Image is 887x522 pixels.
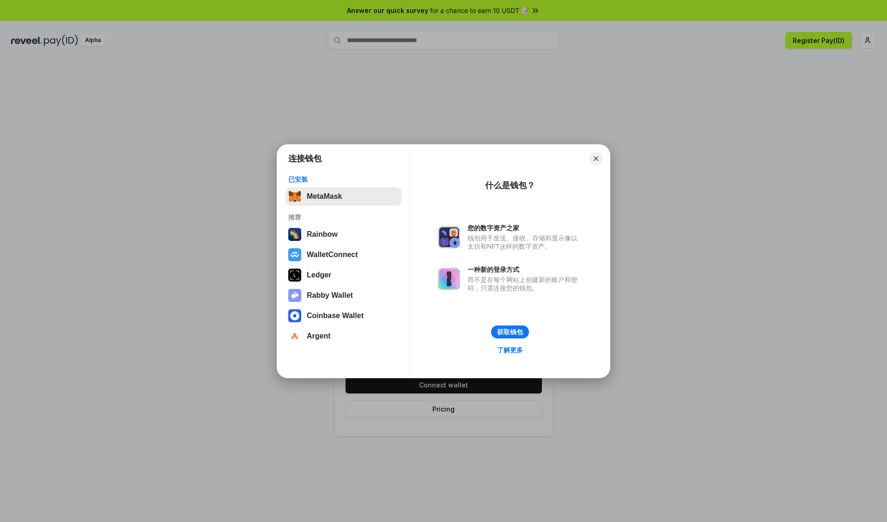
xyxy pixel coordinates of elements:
[288,289,301,302] img: svg+xml,%3Csvg%20xmlns%3D%22http%3A%2F%2Fwww.w3.org%2F2000%2Fsvg%22%20fill%3D%22none%22%20viewBox...
[438,226,460,248] img: svg+xml,%3Csvg%20xmlns%3D%22http%3A%2F%2Fwww.w3.org%2F2000%2Fsvg%22%20fill%3D%22none%22%20viewBox...
[288,330,301,343] img: svg+xml,%3Csvg%20width%3D%2228%22%20height%3D%2228%22%20viewBox%3D%220%200%2028%2028%22%20fill%3D...
[491,325,529,338] button: 获取钱包
[307,312,364,320] div: Coinbase Wallet
[485,180,535,191] div: 什么是钱包？
[288,213,399,221] div: 推荐
[307,230,338,239] div: Rainbow
[288,269,301,282] img: svg+xml,%3Csvg%20xmlns%3D%22http%3A%2F%2Fwww.w3.org%2F2000%2Fsvg%22%20width%3D%2228%22%20height%3...
[307,332,331,340] div: Argent
[492,344,529,356] a: 了解更多
[286,286,401,305] button: Rabby Wallet
[286,246,401,264] button: WalletConnect
[468,224,582,232] div: 您的数字资产之家
[307,192,342,201] div: MetaMask
[307,271,331,279] div: Ledger
[288,190,301,203] img: svg+xml,%3Csvg%20fill%3D%22none%22%20height%3D%2233%22%20viewBox%3D%220%200%2035%2033%22%20width%...
[497,328,523,336] div: 获取钱包
[307,291,353,300] div: Rabby Wallet
[286,225,401,244] button: Rainbow
[438,268,460,290] img: svg+xml,%3Csvg%20xmlns%3D%22http%3A%2F%2Fwww.w3.org%2F2000%2Fsvg%22%20fill%3D%22none%22%20viewBox...
[288,248,301,261] img: svg+xml,%3Csvg%20width%3D%2228%22%20height%3D%2228%22%20viewBox%3D%220%200%2028%2028%22%20fill%3D...
[286,187,401,206] button: MetaMask
[286,266,401,284] button: Ledger
[286,327,401,345] button: Argent
[497,346,523,354] div: 了解更多
[288,228,301,241] img: svg+xml,%3Csvg%20width%3D%22120%22%20height%3D%22120%22%20viewBox%3D%220%200%20120%20120%22%20fil...
[288,309,301,322] img: svg+xml,%3Csvg%20width%3D%2228%22%20height%3D%2228%22%20viewBox%3D%220%200%2028%2028%22%20fill%3D...
[307,251,358,259] div: WalletConnect
[468,234,582,251] div: 钱包用于发送、接收、存储和显示像以太坊和NFT这样的数字资产。
[589,152,602,165] button: Close
[468,265,582,274] div: 一种新的登录方式
[286,307,401,325] button: Coinbase Wallet
[288,175,399,184] div: 已安装
[468,276,582,292] div: 而不是在每个网站上创建新的账户和密码，只需连接您的钱包。
[288,153,322,164] h1: 连接钱包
